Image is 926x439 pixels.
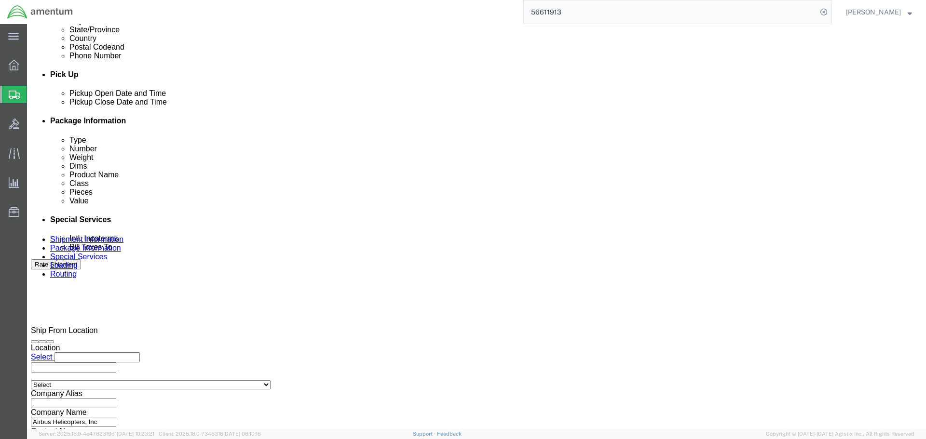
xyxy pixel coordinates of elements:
[766,430,914,438] span: Copyright © [DATE]-[DATE] Agistix Inc., All Rights Reserved
[846,7,901,17] span: Steven Alcott
[413,431,437,437] a: Support
[117,431,154,437] span: [DATE] 10:23:21
[845,6,912,18] button: [PERSON_NAME]
[39,431,154,437] span: Server: 2025.18.0-4e47823f9d1
[159,431,261,437] span: Client: 2025.18.0-7346316
[27,24,926,429] iframe: FS Legacy Container
[437,431,462,437] a: Feedback
[223,431,261,437] span: [DATE] 08:10:16
[7,5,73,19] img: logo
[524,0,817,24] input: Search for shipment number, reference number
